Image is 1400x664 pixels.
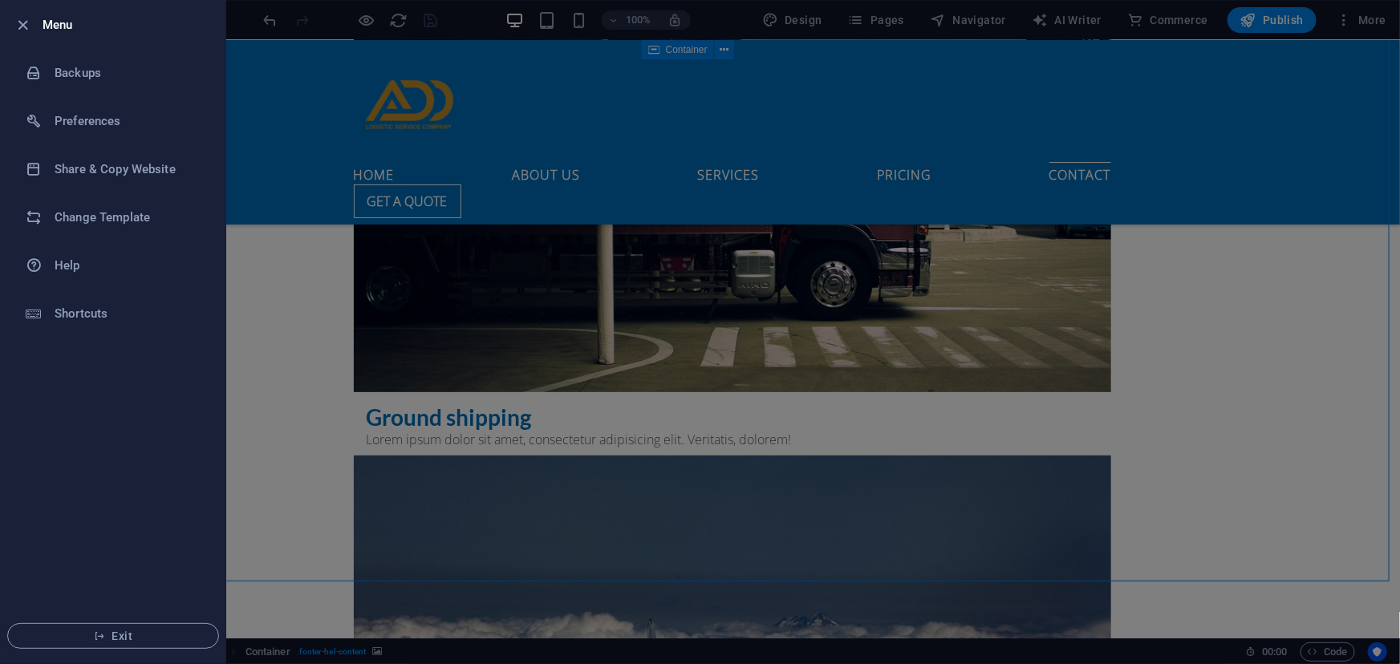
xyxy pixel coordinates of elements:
[55,304,203,323] h6: Shortcuts
[55,111,203,131] h6: Preferences
[21,630,205,642] span: Exit
[55,63,203,83] h6: Backups
[55,160,203,179] h6: Share & Copy Website
[7,623,219,649] button: Exit
[55,256,203,275] h6: Help
[1,241,225,289] a: Help
[43,15,213,34] h6: Menu
[55,208,203,227] h6: Change Template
